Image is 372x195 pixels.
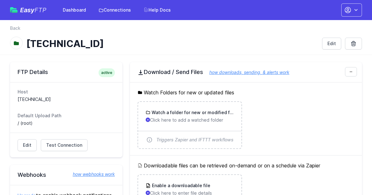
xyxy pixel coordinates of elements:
a: Edit [18,139,37,151]
a: Connections [95,4,135,16]
h2: FTP Details [18,68,115,76]
dd: [TECHNICAL_ID] [18,96,115,103]
a: how downloads, sending, & alerts work [203,70,289,75]
nav: Breadcrumb [10,25,362,35]
a: Dashboard [59,4,90,16]
h1: [TECHNICAL_ID] [26,38,317,49]
span: FTP [35,6,46,14]
h3: Watch a folder for new or modified files [150,109,234,116]
a: Edit [322,38,341,50]
h3: Enable a downloadable file [151,182,210,189]
h5: Watch Folders for new or updated files [137,89,354,96]
a: how webhooks work [67,171,115,177]
a: Back [10,25,20,31]
dt: Default Upload Path [18,113,115,119]
a: Watch a folder for new or modified files Click here to add a watched folder Triggers Zapier and I... [138,102,242,148]
span: Triggers Zapier and IFTTT workflows [156,137,234,143]
dt: Host [18,89,115,95]
a: Help Docs [140,4,175,16]
span: active [99,68,115,77]
span: Easy [20,7,46,13]
dd: / (root) [18,120,115,126]
img: easyftp_logo.png [10,7,18,13]
a: Test Connection [41,139,88,151]
h2: Webhooks [18,171,115,179]
a: EasyFTP [10,7,46,13]
span: Test Connection [46,142,82,148]
h5: Downloadable files can be retrieved on-demand or on a schedule via Zapier [137,162,354,169]
h2: Download / Send Files [137,68,354,76]
p: Click here to add a watched folder [146,117,234,123]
